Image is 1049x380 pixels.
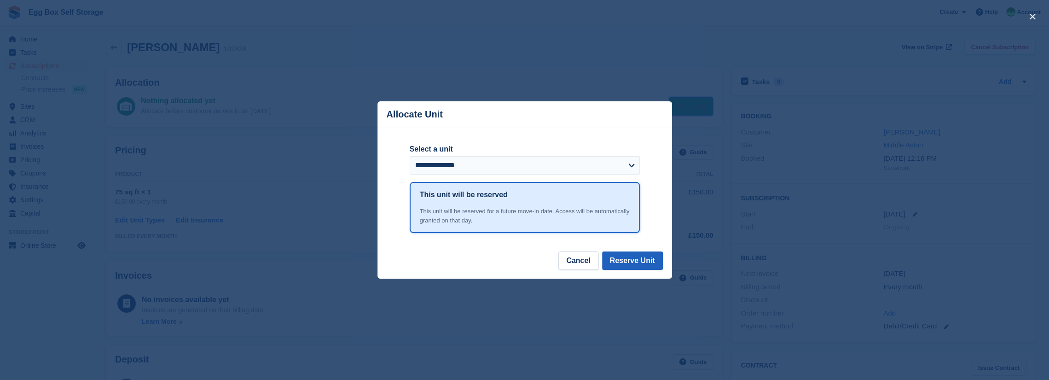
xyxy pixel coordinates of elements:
[420,189,508,200] h1: This unit will be reserved
[558,251,598,270] button: Cancel
[602,251,663,270] button: Reserve Unit
[387,109,443,120] p: Allocate Unit
[420,207,630,225] div: This unit will be reserved for a future move-in date. Access will be automatically granted on tha...
[410,144,640,155] label: Select a unit
[1025,9,1040,24] button: close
